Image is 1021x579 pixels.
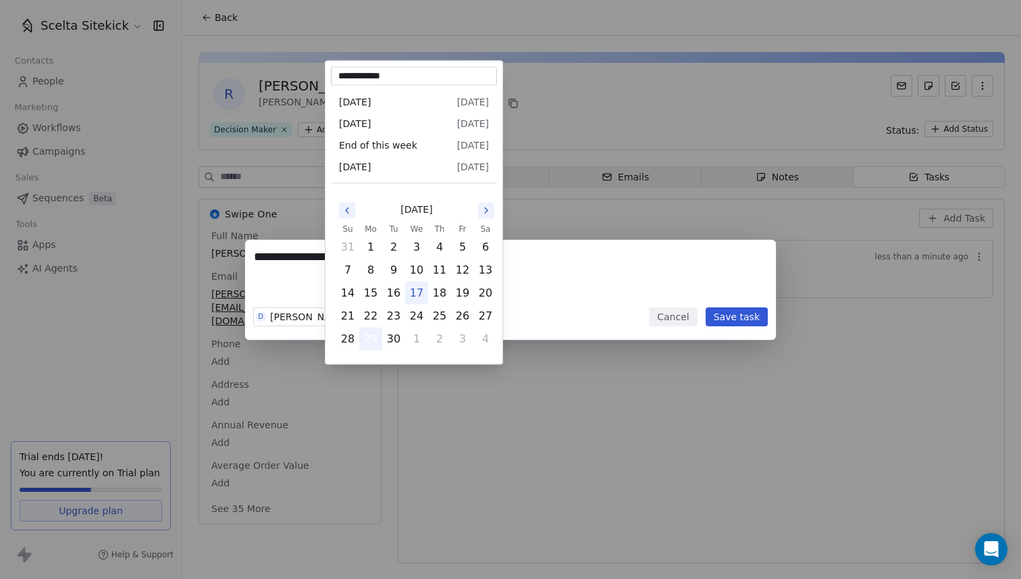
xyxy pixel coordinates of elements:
[337,328,359,350] button: Sunday, September 28th, 2025
[336,222,497,351] table: September 2025
[383,259,404,281] button: Tuesday, September 9th, 2025
[474,222,497,236] th: Saturday
[428,222,451,236] th: Thursday
[337,259,359,281] button: Sunday, September 7th, 2025
[452,259,473,281] button: Friday, September 12th, 2025
[339,203,355,219] button: Go to the Previous Month
[406,259,427,281] button: Wednesday, September 10th, 2025
[475,328,496,350] button: Saturday, October 4th, 2025
[475,259,496,281] button: Saturday, September 13th, 2025
[336,222,359,236] th: Sunday
[383,282,404,304] button: Tuesday, September 16th, 2025
[360,305,382,327] button: Monday, September 22nd, 2025
[337,236,359,258] button: Sunday, August 31st, 2025
[452,328,473,350] button: Friday, October 3rd, 2025
[429,236,450,258] button: Thursday, September 4th, 2025
[406,282,427,304] button: Today, Wednesday, September 17th, 2025
[359,222,382,236] th: Monday
[451,222,474,236] th: Friday
[457,160,489,174] span: [DATE]
[457,139,489,152] span: [DATE]
[400,203,432,217] span: [DATE]
[429,259,450,281] button: Thursday, September 11th, 2025
[475,305,496,327] button: Saturday, September 27th, 2025
[383,236,404,258] button: Tuesday, September 2nd, 2025
[429,282,450,304] button: Thursday, September 18th, 2025
[429,328,450,350] button: Thursday, October 2nd, 2025
[339,117,371,130] span: [DATE]
[360,328,382,350] button: Monday, September 29th, 2025, selected
[360,282,382,304] button: Monday, September 15th, 2025
[382,222,405,236] th: Tuesday
[475,236,496,258] button: Saturday, September 6th, 2025
[405,222,428,236] th: Wednesday
[339,95,371,109] span: [DATE]
[360,259,382,281] button: Monday, September 8th, 2025
[337,282,359,304] button: Sunday, September 14th, 2025
[457,117,489,130] span: [DATE]
[406,328,427,350] button: Wednesday, October 1st, 2025
[478,203,494,219] button: Go to the Next Month
[337,305,359,327] button: Sunday, September 21st, 2025
[339,160,371,174] span: [DATE]
[429,305,450,327] button: Thursday, September 25th, 2025
[406,305,427,327] button: Wednesday, September 24th, 2025
[452,282,473,304] button: Friday, September 19th, 2025
[452,305,473,327] button: Friday, September 26th, 2025
[383,305,404,327] button: Tuesday, September 23rd, 2025
[452,236,473,258] button: Friday, September 5th, 2025
[383,328,404,350] button: Tuesday, September 30th, 2025
[406,236,427,258] button: Wednesday, September 3rd, 2025
[475,282,496,304] button: Saturday, September 20th, 2025
[339,139,417,152] span: End of this week
[457,95,489,109] span: [DATE]
[360,236,382,258] button: Monday, September 1st, 2025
